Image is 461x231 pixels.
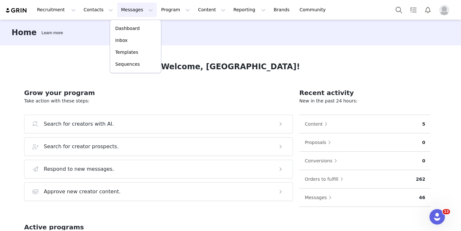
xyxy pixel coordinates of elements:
[305,119,331,129] button: Content
[5,7,28,14] img: grin logo
[44,120,114,128] h3: Search for creators with AI.
[44,143,119,150] h3: Search for creator prospects.
[305,192,335,203] button: Messages
[439,5,449,15] img: placeholder-profile.jpg
[117,3,157,17] button: Messages
[24,137,293,156] button: Search for creator prospects.
[161,61,300,72] h1: Welcome, [GEOGRAPHIC_DATA]!
[115,61,140,68] p: Sequences
[24,98,293,104] p: Take action with these steps:
[296,3,333,17] a: Community
[416,176,425,183] p: 262
[115,25,140,32] p: Dashboard
[80,3,117,17] button: Contacts
[305,174,346,184] button: Orders to fulfill
[115,37,127,44] p: Inbox
[299,98,430,104] p: New in the past 24 hours:
[44,188,121,196] h3: Approve new creator content.
[299,88,430,98] h2: Recent activity
[24,115,293,133] button: Search for creators with AI.
[12,27,37,38] h3: Home
[24,88,293,98] h2: Grow your program
[406,3,420,17] a: Tasks
[44,165,114,173] h3: Respond to new messages.
[419,194,425,201] p: 46
[270,3,295,17] a: Brands
[305,137,334,148] button: Proposals
[33,3,80,17] button: Recruitment
[40,30,64,36] div: Tooltip anchor
[194,3,229,17] button: Content
[157,3,194,17] button: Program
[435,5,456,15] button: Profile
[429,209,445,225] iframe: Intercom live chat
[422,158,425,164] p: 0
[421,3,435,17] button: Notifications
[230,3,269,17] button: Reporting
[115,49,138,56] p: Templates
[305,156,341,166] button: Conversions
[24,182,293,201] button: Approve new creator content.
[422,139,425,146] p: 0
[422,121,425,128] p: 5
[443,209,450,214] span: 12
[24,160,293,178] button: Respond to new messages.
[392,3,406,17] button: Search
